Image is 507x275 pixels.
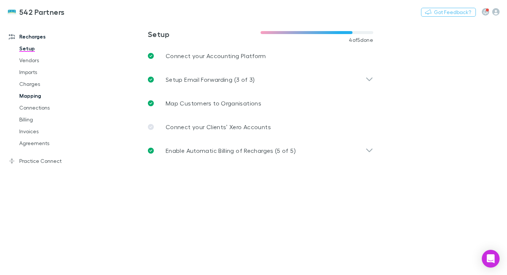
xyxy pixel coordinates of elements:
[166,51,266,60] p: Connect your Accounting Platform
[166,75,255,84] p: Setup Email Forwarding (3 of 3)
[12,43,95,54] a: Setup
[482,250,500,268] div: Open Intercom Messenger
[349,37,373,43] span: 4 of 5 done
[142,44,379,68] a: Connect your Accounting Platform
[1,31,95,43] a: Recharges
[148,30,261,38] h3: Setup
[12,66,95,78] a: Imports
[19,7,65,16] h3: 542 Partners
[12,90,95,102] a: Mapping
[1,155,95,167] a: Practice Connect
[3,3,69,21] a: 542 Partners
[142,68,379,91] div: Setup Email Forwarding (3 of 3)
[421,8,476,17] button: Got Feedback?
[166,123,271,131] p: Connect your Clients’ Xero Accounts
[12,137,95,149] a: Agreements
[166,146,296,155] p: Enable Automatic Billing of Recharges (5 of 5)
[12,102,95,114] a: Connections
[7,7,16,16] img: 542 Partners's Logo
[166,99,261,108] p: Map Customers to Organisations
[12,125,95,137] a: Invoices
[12,114,95,125] a: Billing
[142,139,379,162] div: Enable Automatic Billing of Recharges (5 of 5)
[142,91,379,115] a: Map Customers to Organisations
[142,115,379,139] a: Connect your Clients’ Xero Accounts
[12,54,95,66] a: Vendors
[12,78,95,90] a: Charges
